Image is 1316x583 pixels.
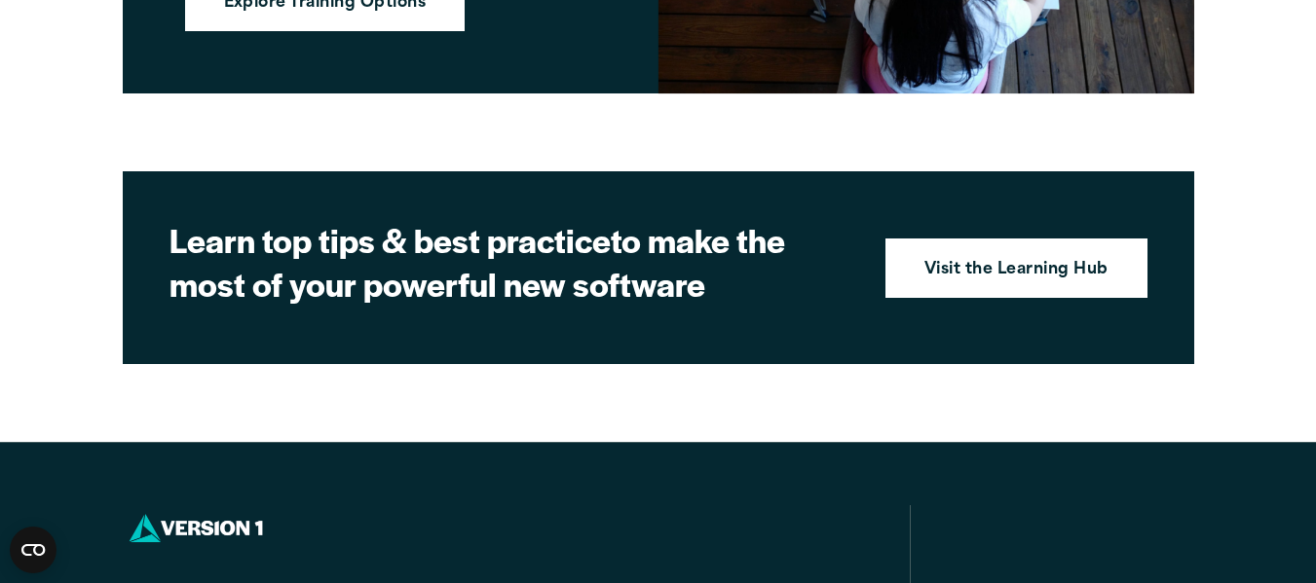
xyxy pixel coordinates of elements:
[885,238,1147,299] a: Visit the Learning Hub
[924,258,1109,283] strong: Visit the Learning Hub
[169,218,851,306] h2: to make the most of your powerful new software
[10,527,56,573] button: Open CMP widget
[169,216,611,263] strong: Learn top tips & best practice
